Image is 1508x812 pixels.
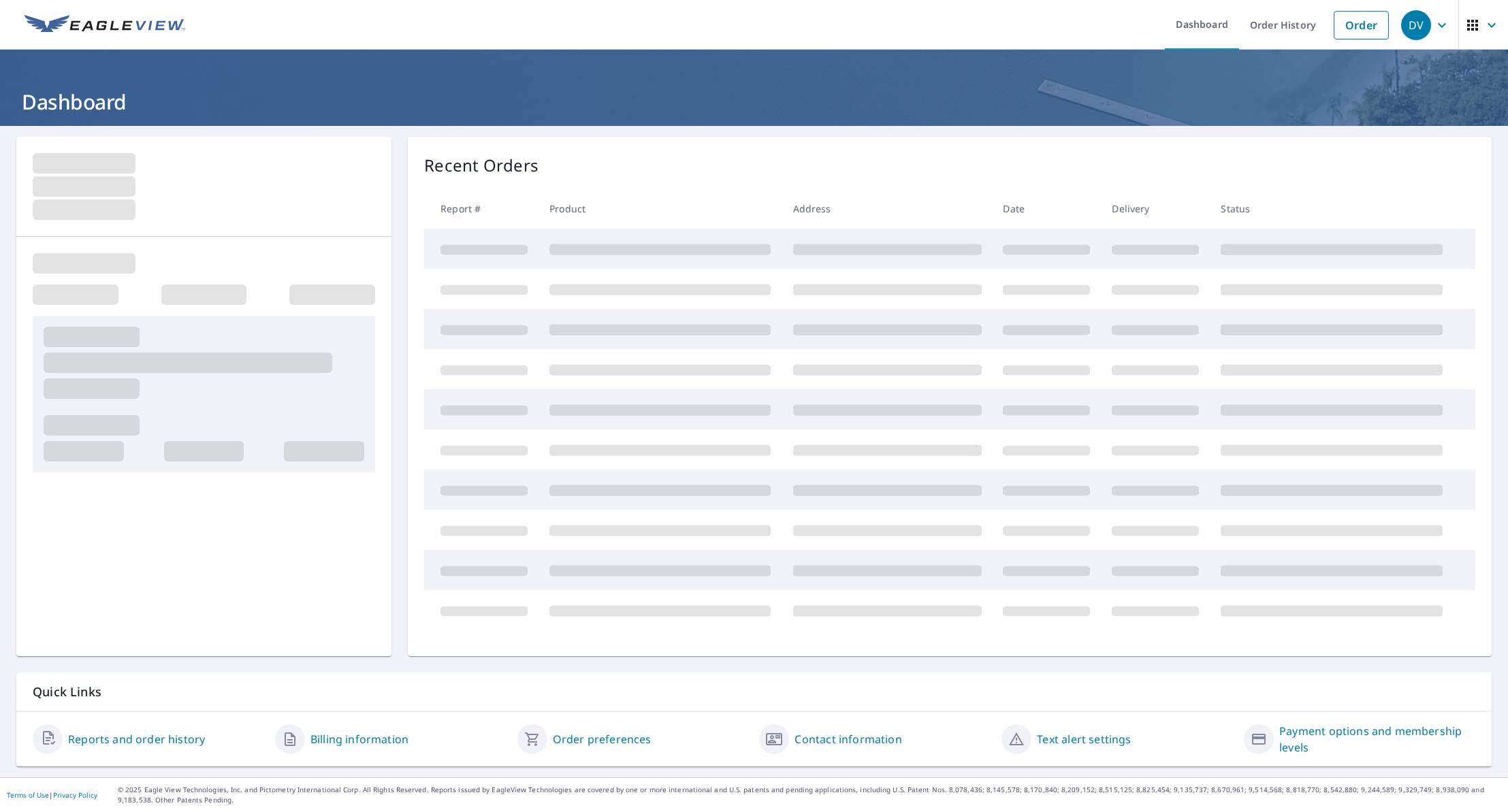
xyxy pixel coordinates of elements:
img: EV Logo [25,15,185,35]
th: Date [992,189,1101,229]
a: Privacy Policy [53,790,97,800]
th: Delivery [1101,189,1210,229]
th: Address [782,189,993,229]
p: © 2025 Eagle View Technologies, Inc. and Pictometry International Corp. All Rights Reserved. Repo... [118,785,1501,805]
a: Reports and order history [68,731,205,747]
th: Report # [424,189,539,229]
p: Quick Links [33,683,1475,700]
p: Recent Orders [424,153,539,178]
a: Terms of Use [7,790,49,800]
div: DV [1401,10,1431,40]
p: | [7,791,97,799]
a: Payment options and membership levels [1279,723,1475,756]
a: Contact information [795,731,901,747]
a: Order [1334,11,1389,39]
th: Status [1210,189,1454,229]
a: Billing information [310,731,408,747]
h1: Dashboard [16,88,1492,116]
a: Order preferences [553,731,652,747]
th: Product [539,189,782,229]
a: Text alert settings [1037,731,1131,747]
